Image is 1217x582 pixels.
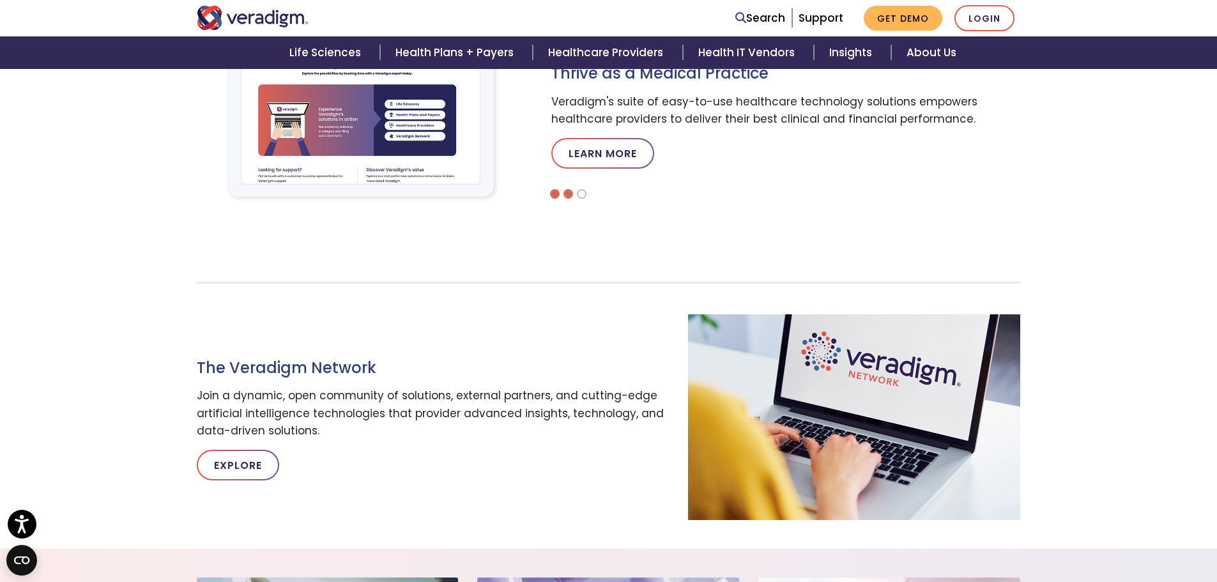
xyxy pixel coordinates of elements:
[197,6,309,30] img: Veradigm logo
[864,6,942,31] a: Get Demo
[380,36,533,69] a: Health Plans + Payers
[814,36,891,69] a: Insights
[551,138,654,169] a: Learn More
[533,36,682,69] a: Healthcare Providers
[954,5,1014,31] a: Login
[197,387,670,440] p: Join a dynamic, open community of solutions, external partners, and cutting-edge artificial intel...
[683,36,814,69] a: Health IT Vendors
[735,10,785,27] a: Search
[6,545,37,576] button: Open CMP widget
[197,359,670,378] h3: The Veradigm Network
[274,36,380,69] a: Life Sciences
[551,65,1021,83] h3: Thrive as a Medical Practice
[799,10,843,26] a: Support
[891,36,972,69] a: About Us
[551,93,1021,128] p: Veradigm's suite of easy-to-use healthcare technology solutions empowers healthcare providers to ...
[197,450,279,480] a: Explore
